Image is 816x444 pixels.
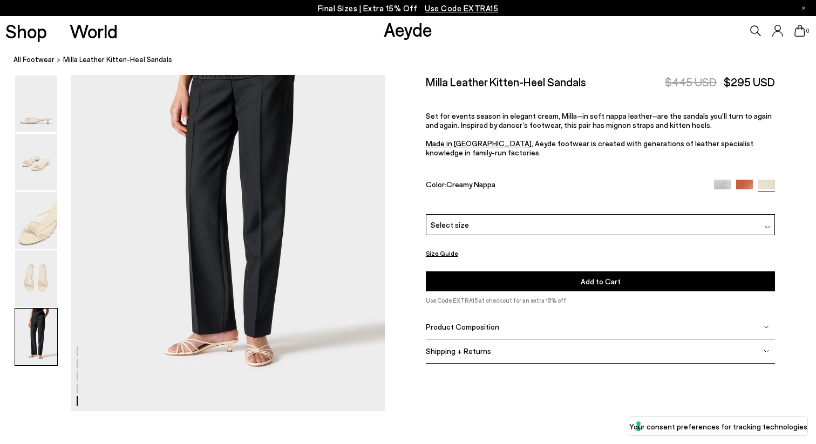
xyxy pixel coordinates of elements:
[446,179,495,188] span: Creamy Nappa
[426,271,776,291] button: Add to Cart
[426,296,776,305] p: Use Code EXTRA15 at checkout for an extra 15% off
[805,28,811,34] span: 0
[15,309,57,365] img: Milla Leather Kitten-Heel Sandals - Image 5
[764,349,769,354] img: svg%3E
[15,250,57,307] img: Milla Leather Kitten-Heel Sandals - Image 4
[426,322,499,331] span: Product Composition
[15,192,57,249] img: Milla Leather Kitten-Heel Sandals - Image 3
[318,2,499,15] p: Final Sizes | Extra 15% Off
[581,277,621,286] span: Add to Cart
[724,75,775,88] span: $295 USD
[384,18,432,40] a: Aeyde
[764,324,769,330] img: svg%3E
[629,417,807,435] button: Your consent preferences for tracking technologies
[70,22,118,40] a: World
[665,75,717,88] span: $445 USD
[765,224,770,229] img: svg%3E
[794,25,805,37] a: 0
[13,54,55,65] a: All Footwear
[425,3,498,13] span: Navigate to /collections/ss25-final-sizes
[5,22,47,40] a: Shop
[13,45,816,75] nav: breadcrumb
[629,421,807,432] label: Your consent preferences for tracking technologies
[431,219,469,230] span: Select size
[63,54,172,65] span: Milla Leather Kitten-Heel Sandals
[426,139,532,148] a: Made in [GEOGRAPHIC_DATA]
[15,134,57,190] img: Milla Leather Kitten-Heel Sandals - Image 2
[426,75,586,88] h2: Milla Leather Kitten-Heel Sandals
[426,346,491,356] span: Shipping + Returns
[426,111,772,157] span: Set for events season in elegant cream, Milla–in soft nappa leather–are the sandals you'll turn t...
[426,247,458,260] button: Size Guide
[15,76,57,132] img: Milla Leather Kitten-Heel Sandals - Image 1
[426,179,703,192] div: Color:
